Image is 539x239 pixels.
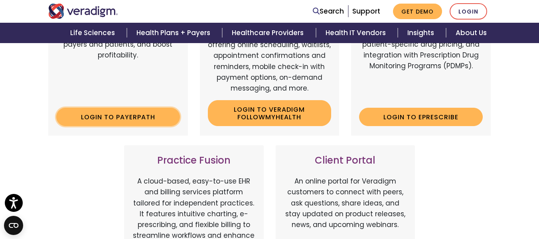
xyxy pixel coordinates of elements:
a: Healthcare Providers [222,23,316,43]
h3: Client Portal [284,155,407,166]
a: Life Sciences [61,23,127,43]
a: Search [313,6,344,17]
img: Veradigm logo [48,4,118,19]
a: Support [352,6,380,16]
a: Insights [398,23,446,43]
a: Health IT Vendors [316,23,398,43]
a: Health Plans + Payers [127,23,222,43]
a: Login [450,3,487,20]
a: About Us [446,23,496,43]
a: Login to Payerpath [56,108,180,126]
a: Login to Veradigm FollowMyHealth [208,100,332,126]
button: Open CMP widget [4,216,23,235]
h3: Practice Fusion [132,155,256,166]
p: Veradigm FollowMyHealth's Mobile Patient Experience enhances patient access via mobile devices, o... [208,7,332,94]
a: Get Demo [393,4,442,19]
a: Login to ePrescribe [359,108,483,126]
